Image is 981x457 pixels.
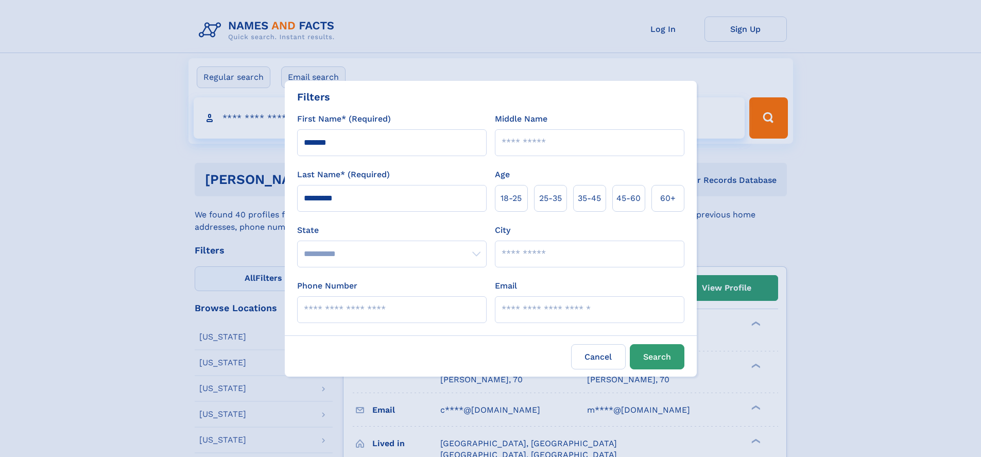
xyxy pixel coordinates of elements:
[297,224,487,236] label: State
[616,192,641,205] span: 45‑60
[297,280,357,292] label: Phone Number
[495,168,510,181] label: Age
[501,192,522,205] span: 18‑25
[495,280,517,292] label: Email
[297,168,390,181] label: Last Name* (Required)
[297,89,330,105] div: Filters
[495,224,510,236] label: City
[660,192,676,205] span: 60+
[539,192,562,205] span: 25‑35
[630,344,684,369] button: Search
[571,344,626,369] label: Cancel
[297,113,391,125] label: First Name* (Required)
[495,113,547,125] label: Middle Name
[578,192,601,205] span: 35‑45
